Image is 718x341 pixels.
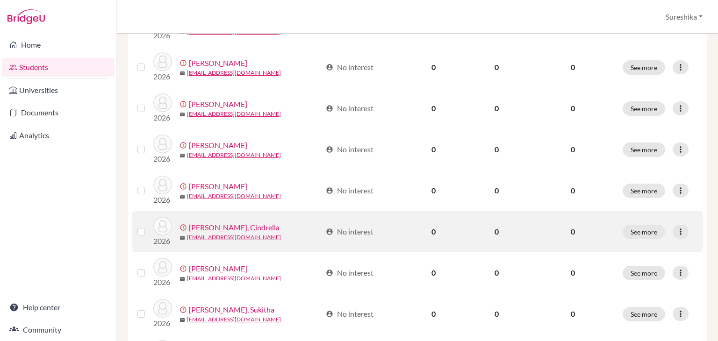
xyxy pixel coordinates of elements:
button: See more [623,307,665,321]
a: [EMAIL_ADDRESS][DOMAIN_NAME] [187,69,281,77]
span: error_outline [179,59,189,67]
p: 2026 [153,153,172,164]
img: Fernando, Denethra [153,258,172,277]
button: Sureshika [661,8,707,26]
a: [PERSON_NAME] [189,140,247,151]
span: mail [179,112,185,117]
td: 0 [464,252,529,293]
a: [PERSON_NAME], Cindrella [189,222,280,233]
button: See more [623,225,665,239]
span: error_outline [179,183,189,190]
span: error_outline [179,224,189,231]
img: Cardoza, Bradyn [153,176,172,194]
a: [PERSON_NAME] [189,99,247,110]
td: 0 [464,47,529,88]
div: No interest [326,185,373,196]
span: account_circle [326,64,333,71]
td: 0 [464,293,529,334]
img: Fernando, Cindrella [153,217,172,235]
a: [PERSON_NAME] [189,57,247,69]
button: See more [623,60,665,75]
p: 2026 [153,318,172,329]
span: account_circle [326,228,333,235]
td: 0 [403,252,464,293]
a: Analytics [2,126,115,145]
p: 0 [534,226,611,237]
a: [PERSON_NAME] [189,263,247,274]
td: 0 [403,211,464,252]
td: 0 [464,211,529,252]
td: 0 [464,170,529,211]
p: 0 [534,308,611,320]
span: mail [179,235,185,241]
span: mail [179,71,185,76]
p: 2026 [153,71,172,82]
a: Help center [2,298,115,317]
img: Akram, Hussein [153,52,172,71]
span: account_circle [326,146,333,153]
p: 0 [534,62,611,73]
a: [PERSON_NAME], Sukitha [189,304,274,315]
span: account_circle [326,105,333,112]
span: account_circle [326,310,333,318]
button: See more [623,101,665,116]
img: Bridge-U [7,9,45,24]
p: 2026 [153,194,172,206]
span: mail [179,194,185,199]
button: See more [623,142,665,157]
td: 0 [403,47,464,88]
a: [EMAIL_ADDRESS][DOMAIN_NAME] [187,274,281,283]
div: No interest [326,267,373,278]
a: Documents [2,103,115,122]
td: 0 [464,129,529,170]
span: error_outline [179,306,189,313]
span: error_outline [179,100,189,108]
span: account_circle [326,269,333,277]
span: error_outline [179,265,189,272]
a: [EMAIL_ADDRESS][DOMAIN_NAME] [187,233,281,242]
p: 2026 [153,30,172,41]
p: 0 [534,144,611,155]
div: No interest [326,103,373,114]
span: mail [179,153,185,158]
td: 0 [403,129,464,170]
p: 0 [534,185,611,196]
a: [EMAIL_ADDRESS][DOMAIN_NAME] [187,315,281,324]
button: See more [623,266,665,280]
a: Universities [2,81,115,99]
td: 0 [403,170,464,211]
img: Aslam, Abdurrahman [153,93,172,112]
span: mail [179,276,185,282]
td: 0 [464,88,529,129]
td: 0 [403,293,464,334]
a: Community [2,320,115,339]
div: No interest [326,62,373,73]
span: account_circle [326,187,333,194]
a: Home [2,36,115,54]
a: [EMAIL_ADDRESS][DOMAIN_NAME] [187,151,281,159]
img: Cader, Abdulrahman [153,135,172,153]
button: See more [623,184,665,198]
p: 0 [534,267,611,278]
div: No interest [326,226,373,237]
span: error_outline [179,142,189,149]
a: Students [2,58,115,77]
span: mail [179,29,185,35]
p: 2026 [153,235,172,247]
img: Fernando, Sukitha [153,299,172,318]
a: [PERSON_NAME] [189,181,247,192]
a: [EMAIL_ADDRESS][DOMAIN_NAME] [187,110,281,118]
div: No interest [326,144,373,155]
a: [EMAIL_ADDRESS][DOMAIN_NAME] [187,192,281,200]
span: mail [179,317,185,323]
p: 2026 [153,112,172,123]
td: 0 [403,88,464,129]
div: No interest [326,308,373,320]
p: 0 [534,103,611,114]
p: 2026 [153,277,172,288]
